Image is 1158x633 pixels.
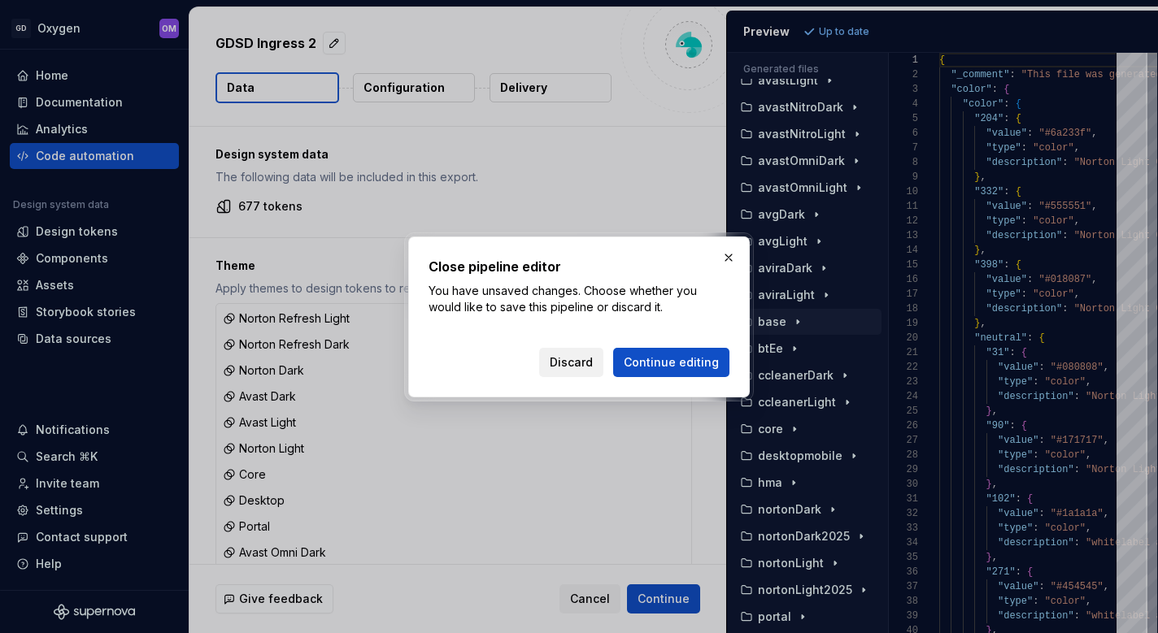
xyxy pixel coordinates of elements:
span: Discard [550,354,593,371]
button: Discard [539,348,603,377]
span: Continue editing [624,354,719,371]
p: You have unsaved changes. Choose whether you would like to save this pipeline or discard it. [429,283,729,315]
button: Continue editing [613,348,729,377]
h2: Close pipeline editor [429,257,729,276]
